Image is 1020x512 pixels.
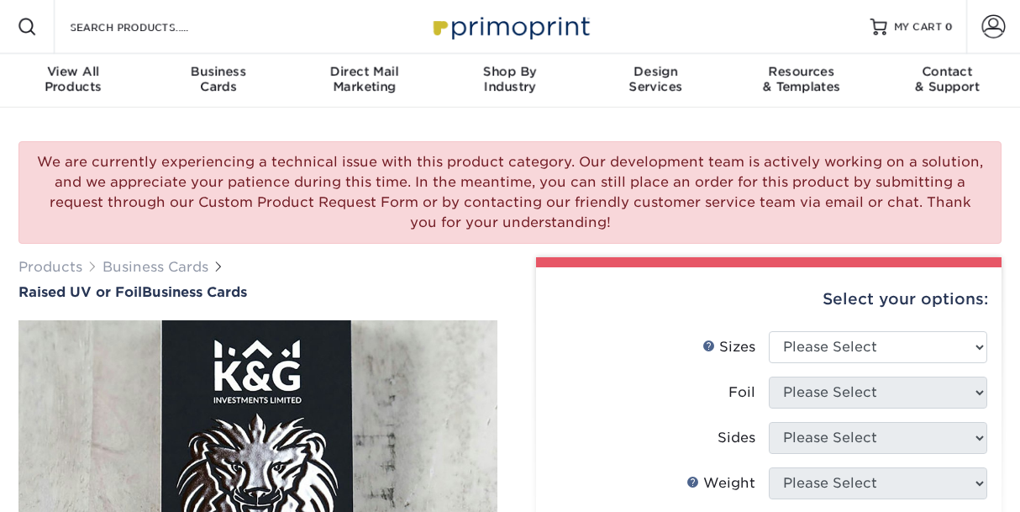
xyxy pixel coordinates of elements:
[728,54,874,108] a: Resources& Templates
[18,284,142,300] span: Raised UV or Foil
[702,337,755,357] div: Sizes
[18,284,497,300] h1: Business Cards
[68,17,232,37] input: SEARCH PRODUCTS.....
[728,64,874,79] span: Resources
[18,141,1002,244] div: We are currently experiencing a technical issue with this product category. Our development team ...
[686,473,755,494] div: Weight
[945,21,953,33] span: 0
[426,8,594,45] img: Primoprint
[549,267,988,331] div: Select your options:
[145,64,291,79] span: Business
[583,64,728,94] div: Services
[292,54,437,108] a: Direct MailMarketing
[437,54,582,108] a: Shop ByIndustry
[103,259,208,275] a: Business Cards
[583,64,728,79] span: Design
[292,64,437,79] span: Direct Mail
[437,64,582,94] div: Industry
[894,20,942,34] span: MY CART
[728,64,874,94] div: & Templates
[718,428,755,448] div: Sides
[875,54,1020,108] a: Contact& Support
[875,64,1020,79] span: Contact
[728,383,755,403] div: Foil
[875,64,1020,94] div: & Support
[18,259,82,275] a: Products
[145,54,291,108] a: BusinessCards
[292,64,437,94] div: Marketing
[145,64,291,94] div: Cards
[437,64,582,79] span: Shop By
[18,284,497,300] a: Raised UV or FoilBusiness Cards
[583,54,728,108] a: DesignServices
